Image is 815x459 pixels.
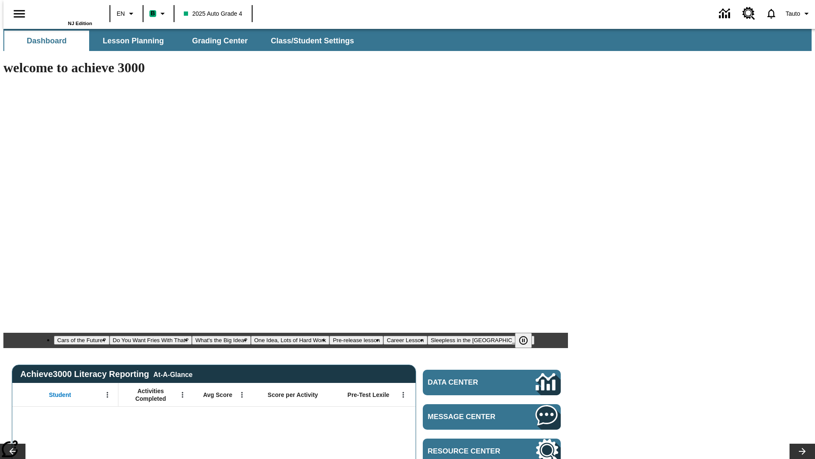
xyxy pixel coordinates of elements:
[271,36,354,46] span: Class/Student Settings
[110,336,192,345] button: Slide 2 Do You Want Fries With That?
[49,391,71,399] span: Student
[151,8,155,19] span: B
[27,36,67,46] span: Dashboard
[3,29,812,51] div: SubNavbar
[786,9,800,18] span: Tauto
[714,2,737,25] a: Data Center
[123,387,179,402] span: Activities Completed
[113,6,140,21] button: Language: EN, Select a language
[4,31,89,51] button: Dashboard
[423,370,561,395] a: Data Center
[236,388,248,401] button: Open Menu
[760,3,782,25] a: Notifications
[427,336,535,345] button: Slide 7 Sleepless in the Animal Kingdom
[348,391,390,399] span: Pre-Test Lexile
[37,4,92,21] a: Home
[3,31,362,51] div: SubNavbar
[184,9,242,18] span: 2025 Auto Grade 4
[176,388,189,401] button: Open Menu
[146,6,171,21] button: Boost Class color is mint green. Change class color
[782,6,815,21] button: Profile/Settings
[383,336,427,345] button: Slide 6 Career Lesson
[397,388,410,401] button: Open Menu
[68,21,92,26] span: NJ Edition
[515,333,540,348] div: Pause
[515,333,532,348] button: Pause
[3,60,568,76] h1: welcome to achieve 3000
[428,378,507,387] span: Data Center
[117,9,125,18] span: EN
[192,336,251,345] button: Slide 3 What's the Big Idea?
[153,369,192,379] div: At-A-Glance
[329,336,383,345] button: Slide 5 Pre-release lesson
[268,391,318,399] span: Score per Activity
[20,369,193,379] span: Achieve3000 Literacy Reporting
[192,36,247,46] span: Grading Center
[91,31,176,51] button: Lesson Planning
[790,444,815,459] button: Lesson carousel, Next
[54,336,110,345] button: Slide 1 Cars of the Future?
[103,36,164,46] span: Lesson Planning
[37,3,92,26] div: Home
[251,336,329,345] button: Slide 4 One Idea, Lots of Hard Work
[428,447,510,456] span: Resource Center
[423,404,561,430] a: Message Center
[7,1,32,26] button: Open side menu
[428,413,510,421] span: Message Center
[737,2,760,25] a: Resource Center, Will open in new tab
[101,388,114,401] button: Open Menu
[203,391,232,399] span: Avg Score
[177,31,262,51] button: Grading Center
[264,31,361,51] button: Class/Student Settings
